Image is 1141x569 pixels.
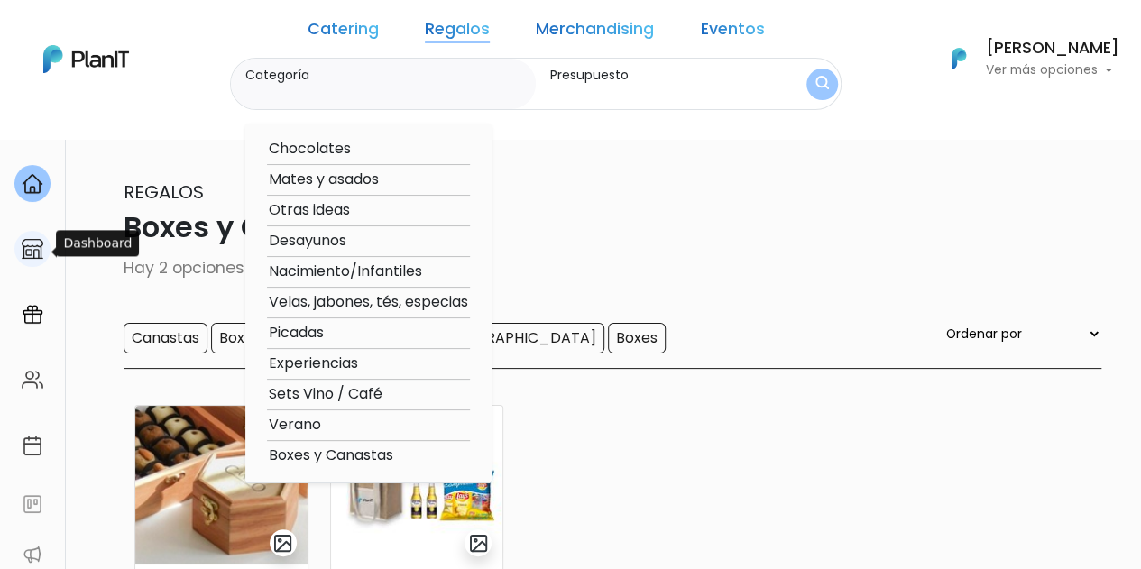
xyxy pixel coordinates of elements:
a: Eventos [700,22,764,43]
a: Merchandising [536,22,654,43]
img: search_button-432b6d5273f82d61273b3651a40e1bd1b912527efae98b1b7a1b2c0702e16a8d.svg [815,76,829,93]
option: Velas, jabones, tés, especias [267,291,470,314]
img: feedback-78b5a0c8f98aac82b08bfc38622c3050aee476f2c9584af64705fc4e61158814.svg [22,493,43,515]
img: partners-52edf745621dab592f3b2c58e3bca9d71375a7ef29c3b500c9f145b62cc070d4.svg [22,544,43,565]
img: gallery-light [272,533,293,554]
option: Boxes y Canastas [267,445,470,467]
img: gallery-light [468,533,489,554]
div: ¿Necesitás ayuda? [93,17,260,52]
input: Boxes [608,323,666,353]
option: Otras ideas [267,199,470,222]
img: people-662611757002400ad9ed0e3c099ab2801c6687ba6c219adb57efc949bc21e19d.svg [22,369,43,390]
img: PlanIt Logo [43,45,129,73]
a: Regalos [425,22,490,43]
input: Box dulces [211,323,302,353]
img: marketplace-4ceaa7011d94191e9ded77b95e3339b90024bf715f7c57f8cf31f2d8c509eaba.svg [22,238,43,260]
option: Nacimiento/Infantiles [267,261,470,283]
option: Chocolates [267,138,470,161]
img: thumb_C843F85B-81AD-4E98-913E-C4BCC45CF65E.jpeg [135,406,308,564]
label: Presupuesto [550,66,773,85]
img: campaigns-02234683943229c281be62815700db0a1741e53638e28bf9629b52c665b00959.svg [22,304,43,326]
option: Experiencias [267,353,470,375]
option: Desayunos [267,230,470,252]
option: Sets Vino / Café [267,383,470,406]
input: Canastas [124,323,207,353]
img: calendar-87d922413cdce8b2cf7b7f5f62616a5cf9e4887200fb71536465627b3292af00.svg [22,435,43,456]
p: Hay 2 opciones [41,256,1101,280]
option: Mates y asados [267,169,470,191]
p: Ver más opciones [986,64,1119,77]
img: thumb_BASF.jpg [331,406,503,564]
img: PlanIt Logo [939,39,979,78]
option: Verano [267,414,470,436]
label: Categoría [245,66,529,85]
a: Catering [308,22,379,43]
button: PlanIt Logo [PERSON_NAME] Ver más opciones [928,35,1119,82]
p: Regalos [41,179,1101,206]
h6: [PERSON_NAME] [986,41,1119,57]
p: Boxes y Canastas [41,206,1101,249]
option: Picadas [267,322,470,344]
img: home-e721727adea9d79c4d83392d1f703f7f8bce08238fde08b1acbfd93340b81755.svg [22,173,43,195]
div: Dashboard [56,230,139,256]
